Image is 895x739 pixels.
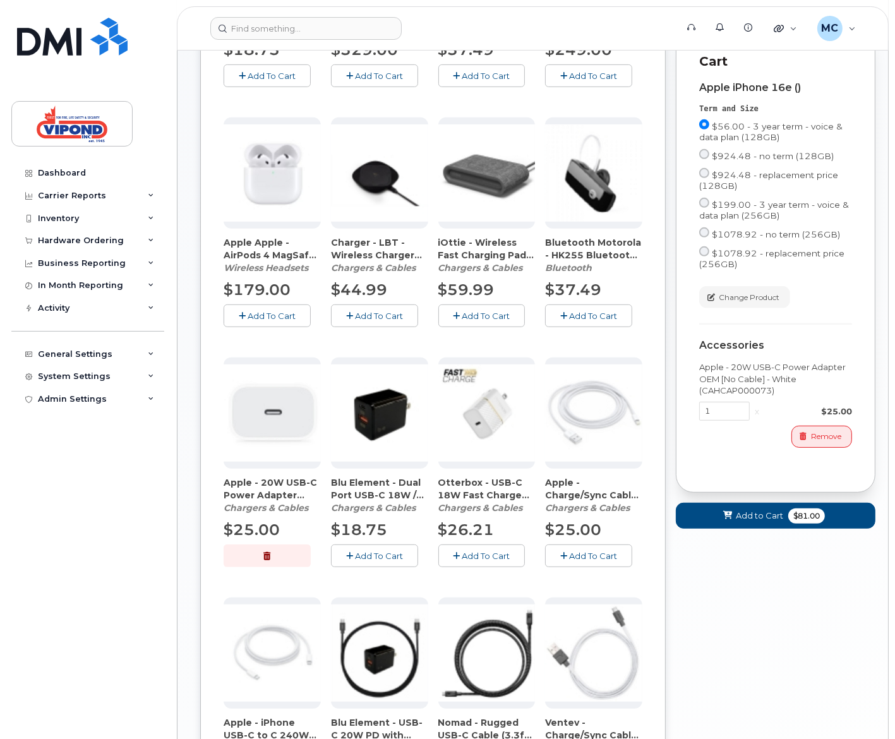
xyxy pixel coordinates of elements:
button: Add To Cart [545,64,632,87]
span: Add To Cart [569,71,617,81]
em: Chargers & Cables [438,262,523,273]
span: $56.00 - 3 year term - voice & data plan (128GB) [699,121,843,142]
img: accessory36548.JPG [438,604,536,702]
div: Mark Chapeskie [808,16,865,41]
span: $59.99 [438,280,495,299]
input: $1078.92 - replacement price (256GB) [699,246,709,256]
p: Cart [699,52,852,71]
span: $179.00 [224,280,291,299]
input: $56.00 - 3 year term - voice & data plan (128GB) [699,119,709,129]
span: Add To Cart [569,311,617,321]
button: Add To Cart [438,544,526,567]
span: $18.75 [224,40,280,59]
span: Add To Cart [248,71,296,81]
span: $1078.92 - replacement price (256GB) [699,248,844,269]
span: $37.49 [545,280,601,299]
img: accessory36680.JPG [224,364,321,462]
img: accessory36347.JPG [331,604,428,702]
span: $1078.92 - no term (256GB) [712,229,840,239]
div: Apple - Charge/Sync Cable USB-C 3ft - White (CAMIPZ000168) [545,476,642,514]
button: Add To Cart [331,544,418,567]
span: Apple Apple - AirPods 4 MagSafe Compatible with USB-C Charging Case (CAHEBE000063) [224,236,321,261]
img: accessory36546.JPG [545,364,642,462]
span: $924.48 - no term (128GB) [712,151,834,161]
span: $81.00 [788,508,825,524]
img: accessory36681.JPG [438,364,536,462]
span: Remove [811,431,841,442]
div: Quicklinks [765,16,806,41]
span: Add To Cart [462,551,510,561]
span: Add To Cart [355,311,403,321]
span: $329.00 [331,40,398,59]
div: Bluetooth Motorola - HK255 Bluetooth Headset (CABTBE000046) [545,236,642,274]
em: Bluetooth [545,262,592,273]
button: Add To Cart [331,64,418,87]
button: Add To Cart [438,64,526,87]
button: Add To Cart [331,304,418,327]
button: Add to Cart $81.00 [676,503,875,529]
em: Chargers & Cables [545,502,630,514]
span: iOttie - Wireless Fast Charging Pad Plus Qi (10W) - Grey (CAHCLI000064) [438,236,536,261]
div: iOttie - Wireless Fast Charging Pad Plus Qi (10W) - Grey (CAHCLI000064) [438,236,536,274]
em: Chargers & Cables [438,502,523,514]
div: Blu Element - Dual Port USB-C 18W / USB-A 3A Wall Adapter - Black (Bulk) (CAHCPZ000077) [331,476,428,514]
span: $44.99 [331,280,387,299]
button: Add To Cart [224,64,311,87]
input: $1078.92 - no term (256GB) [699,227,709,237]
span: Add To Cart [569,551,617,561]
span: Otterbox - USB-C 18W Fast Charge Wall Adapter - White (CAHCAP000074) [438,476,536,502]
img: accessory36547.JPG [224,604,321,702]
span: Blu Element - Dual Port USB-C 18W / USB-A 3A Wall Adapter - Black (Bulk) (CAHCPZ000077) [331,476,428,502]
button: Add To Cart [545,544,632,567]
button: Add To Cart [224,304,311,327]
div: Accessories [699,340,852,351]
div: Apple Apple - AirPods 4 MagSafe Compatible with USB-C Charging Case (CAHEBE000063) [224,236,321,274]
input: Find something... [210,17,402,40]
em: Wireless Headsets [224,262,308,273]
span: Add To Cart [462,311,510,321]
span: $924.48 - replacement price (128GB) [699,170,838,191]
em: Chargers & Cables [224,502,308,514]
span: Add to Cart [736,510,783,522]
div: x [750,406,764,418]
span: Add To Cart [248,311,296,321]
button: Add To Cart [438,304,526,327]
input: $924.48 - replacement price (128GB) [699,168,709,178]
div: Otterbox - USB-C 18W Fast Charge Wall Adapter - White (CAHCAP000074) [438,476,536,514]
div: $25.00 [764,406,852,418]
button: Remove [791,426,852,448]
div: Apple iPhone 16e () [699,82,852,93]
div: Apple - 20W USB-C Power Adapter OEM [No Cable] - White (CAHCAP000073) [699,361,852,397]
span: $26.21 [438,520,495,539]
input: $199.00 - 3 year term - voice & data plan (256GB) [699,198,709,208]
img: accessory36212.JPG [545,124,642,222]
img: accessory37023.JPG [224,124,321,222]
img: accessory36405.JPG [331,124,428,222]
span: $199.00 - 3 year term - voice & data plan (256GB) [699,200,849,220]
img: accessory36554.JPG [438,124,536,222]
span: Apple - Charge/Sync Cable USB-C 3ft - White (CAMIPZ000168) [545,476,642,502]
div: Charger - LBT - Wireless Charger QC 2.0 15W (CAHCLI000058) [331,236,428,274]
button: Change Product [699,286,790,308]
img: accessory36552.JPG [545,604,642,702]
input: $924.48 - no term (128GB) [699,149,709,159]
span: $25.00 [545,520,601,539]
img: accessory36707.JPG [331,364,428,462]
div: Apple - 20W USB-C Power Adapter OEM [No Cable] - White (CAHCAP000073) [224,476,321,514]
span: Add To Cart [462,71,510,81]
span: $37.49 [438,40,495,59]
span: Add To Cart [355,71,403,81]
span: Bluetooth Motorola - HK255 Bluetooth Headset (CABTBE000046) [545,236,642,261]
span: Charger - LBT - Wireless Charger QC 2.0 15W (CAHCLI000058) [331,236,428,261]
span: $18.75 [331,520,387,539]
span: MC [821,21,838,36]
span: Apple - 20W USB-C Power Adapter OEM [No Cable] - White (CAHCAP000073) [224,476,321,502]
span: Change Product [719,292,779,303]
span: Add To Cart [355,551,403,561]
span: $25.00 [224,520,280,539]
div: Term and Size [699,104,852,114]
button: Add To Cart [545,304,632,327]
em: Chargers & Cables [331,262,416,273]
span: $249.00 [545,40,612,59]
em: Chargers & Cables [331,502,416,514]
